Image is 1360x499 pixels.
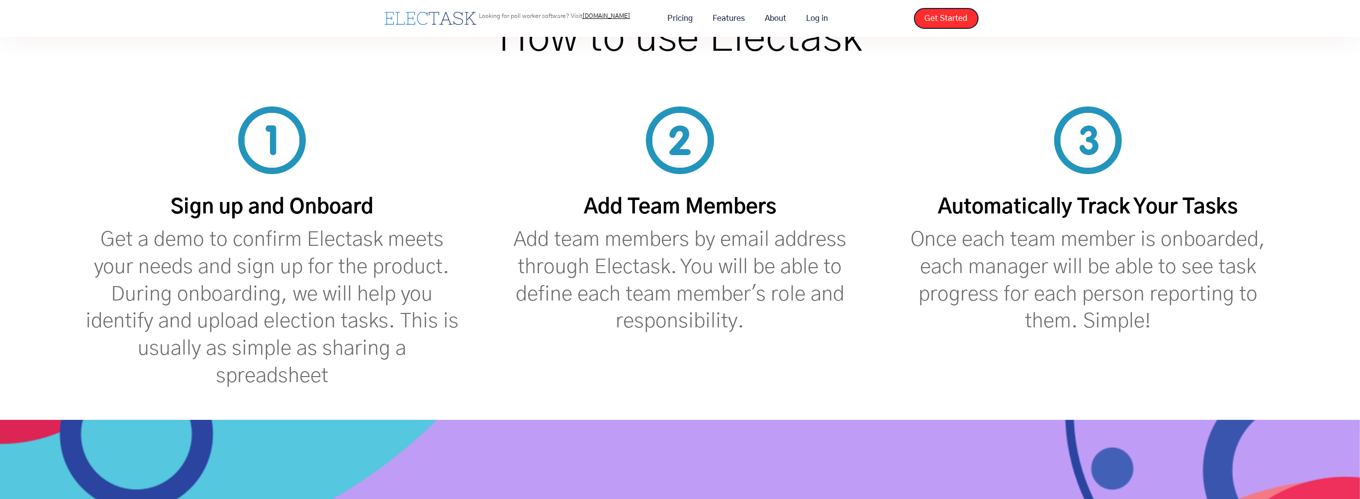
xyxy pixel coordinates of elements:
p: Get a demo to confirm Electask meets your needs and sign up for the product. During onboarding, w... [83,226,461,390]
h4: Automatically Track Your Tasks [938,194,1238,221]
a: home [382,9,479,27]
a: Features [703,8,755,29]
p: Once each team member is onboarded, each manager will be able to see task progress for each perso... [899,226,1277,335]
h4: Sign up and Onboard [171,194,373,221]
h4: Add Team Members [584,194,776,221]
a: Pricing [657,8,703,29]
p: Add team members by email address through Electask. You will be able to define each team member's... [491,226,869,335]
p: Looking for poll worker software? Visit [479,13,630,19]
a: Get Started [914,8,979,29]
a: [DOMAIN_NAME] [582,13,630,19]
a: About [755,8,796,29]
a: Log in [796,8,838,29]
h1: How to use Electask [498,26,862,51]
